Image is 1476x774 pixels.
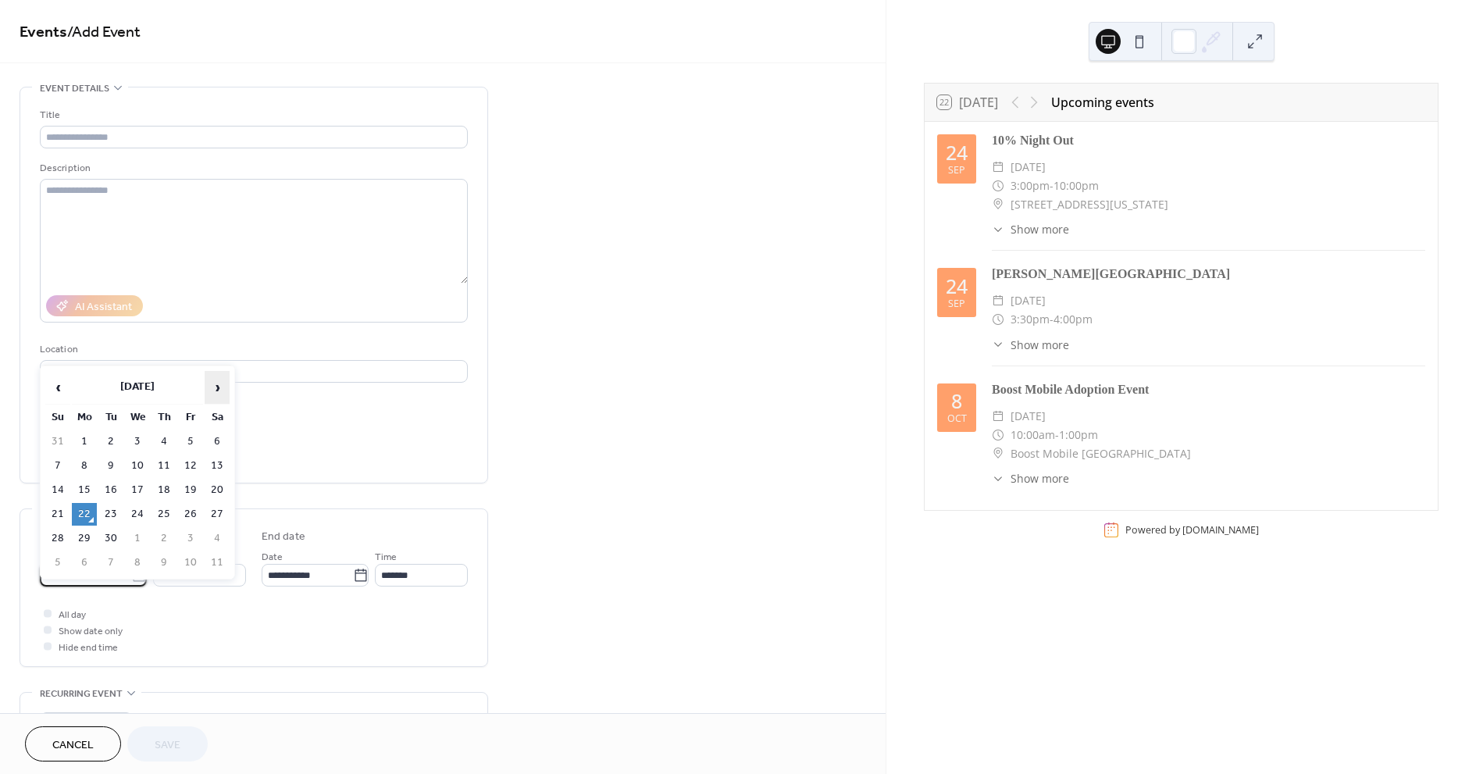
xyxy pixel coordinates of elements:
[40,686,123,702] span: Recurring event
[992,426,1004,444] div: ​
[72,406,97,429] th: Mo
[992,177,1004,195] div: ​
[205,551,230,574] td: 11
[72,503,97,526] td: 22
[1011,177,1050,195] span: 3:00pm
[40,80,109,97] span: Event details
[262,529,305,545] div: End date
[40,107,465,123] div: Title
[1011,221,1069,237] span: Show more
[948,166,965,176] div: Sep
[1050,177,1054,195] span: -
[125,479,150,501] td: 17
[72,479,97,501] td: 15
[98,551,123,574] td: 7
[178,479,203,501] td: 19
[45,406,70,429] th: Su
[992,470,1069,487] button: ​Show more
[1059,426,1098,444] span: 1:00pm
[98,455,123,477] td: 9
[45,527,70,550] td: 28
[45,503,70,526] td: 21
[992,221,1004,237] div: ​
[40,341,465,358] div: Location
[992,444,1004,463] div: ​
[205,479,230,501] td: 20
[1051,93,1154,112] div: Upcoming events
[262,549,283,565] span: Date
[951,391,962,411] div: 8
[178,503,203,526] td: 26
[992,380,1425,399] div: Boost Mobile Adoption Event
[72,527,97,550] td: 29
[1011,310,1050,329] span: 3:30pm
[125,527,150,550] td: 1
[152,455,176,477] td: 11
[992,310,1004,329] div: ​
[205,455,230,477] td: 13
[946,143,968,162] div: 24
[992,337,1004,353] div: ​
[46,372,70,403] span: ‹
[205,527,230,550] td: 4
[125,551,150,574] td: 8
[992,407,1004,426] div: ​
[59,640,118,656] span: Hide end time
[59,623,123,640] span: Show date only
[45,430,70,453] td: 31
[1182,523,1259,537] a: [DOMAIN_NAME]
[152,551,176,574] td: 9
[98,503,123,526] td: 23
[1055,426,1059,444] span: -
[1054,177,1099,195] span: 10:00pm
[205,406,230,429] th: Sa
[72,371,203,405] th: [DATE]
[125,406,150,429] th: We
[72,455,97,477] td: 8
[98,527,123,550] td: 30
[205,430,230,453] td: 6
[98,406,123,429] th: Tu
[72,430,97,453] td: 1
[125,455,150,477] td: 10
[178,406,203,429] th: Fr
[1011,337,1069,353] span: Show more
[1011,291,1046,310] span: [DATE]
[1011,470,1069,487] span: Show more
[992,265,1425,284] div: [PERSON_NAME][GEOGRAPHIC_DATA]
[125,503,150,526] td: 24
[45,479,70,501] td: 14
[992,131,1425,150] div: 10% Night Out
[45,455,70,477] td: 7
[992,337,1069,353] button: ​Show more
[72,551,97,574] td: 6
[1125,523,1259,537] div: Powered by
[1011,407,1046,426] span: [DATE]
[205,503,230,526] td: 27
[992,470,1004,487] div: ​
[45,551,70,574] td: 5
[992,221,1069,237] button: ​Show more
[98,479,123,501] td: 16
[992,158,1004,177] div: ​
[67,17,141,48] span: / Add Event
[946,276,968,296] div: 24
[40,160,465,177] div: Description
[25,726,121,762] button: Cancel
[1011,444,1191,463] span: Boost Mobile [GEOGRAPHIC_DATA]
[98,430,123,453] td: 2
[152,430,176,453] td: 4
[20,17,67,48] a: Events
[1054,310,1093,329] span: 4:00pm
[1011,195,1168,214] span: [STREET_ADDRESS][US_STATE]
[125,430,150,453] td: 3
[178,455,203,477] td: 12
[52,737,94,754] span: Cancel
[178,527,203,550] td: 3
[152,406,176,429] th: Th
[178,430,203,453] td: 5
[947,414,967,424] div: Oct
[152,479,176,501] td: 18
[1050,310,1054,329] span: -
